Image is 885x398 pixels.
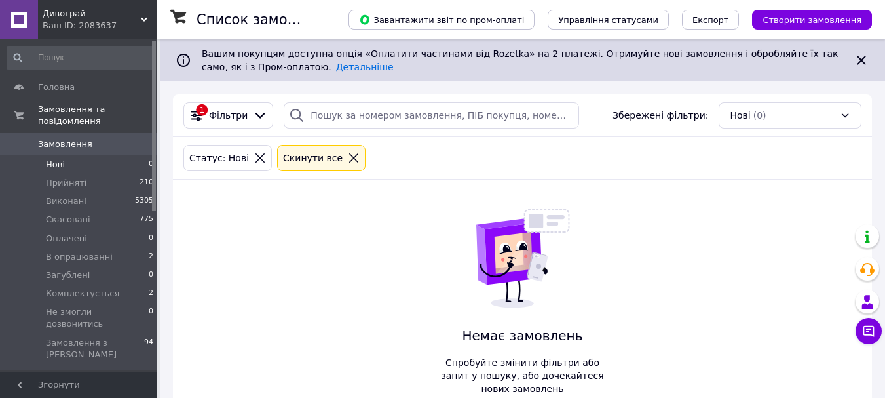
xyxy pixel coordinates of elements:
[46,251,113,263] span: В опрацюванні
[548,10,669,30] button: Управління статусами
[140,214,153,226] span: 775
[7,46,155,70] input: Пошук
[46,159,65,170] span: Нові
[149,251,153,263] span: 2
[149,288,153,300] span: 2
[46,337,144,361] span: Замовлення з [PERSON_NAME]
[348,10,535,30] button: Завантажити звіт по пром-оплаті
[856,318,882,344] button: Чат з покупцем
[38,104,157,127] span: Замовлення та повідомлення
[149,159,153,170] span: 0
[46,214,90,226] span: Скасовані
[209,109,248,122] span: Фільтри
[558,15,658,25] span: Управління статусами
[46,233,87,245] span: Оплачені
[197,12,330,28] h1: Список замовлень
[763,15,861,25] span: Створити замовлення
[149,233,153,245] span: 0
[280,151,345,165] div: Cкинути все
[149,306,153,330] span: 0
[46,177,86,189] span: Прийняті
[46,195,86,207] span: Виконані
[753,110,766,121] span: (0)
[752,10,872,30] button: Створити замовлення
[187,151,252,165] div: Статус: Нові
[436,356,609,395] span: Спробуйте змінити фільтри або запит у пошуку, або дочекайтеся нових замовлень
[149,269,153,281] span: 0
[38,138,92,150] span: Замовлення
[202,49,838,72] span: Вашим покупцям доступна опція «Оплатити частинами від Rozetka» на 2 платежі. Отримуйте нові замов...
[38,81,75,93] span: Головна
[359,14,524,26] span: Завантажити звіт по пром-оплаті
[730,109,750,122] span: Нові
[46,269,90,281] span: Загублені
[144,337,153,361] span: 94
[739,14,872,24] a: Створити замовлення
[46,306,149,330] span: Не змогли дозвонитись
[284,102,579,129] input: Пошук за номером замовлення, ПІБ покупця, номером телефону, Email, номером накладної
[692,15,729,25] span: Експорт
[612,109,708,122] span: Збережені фільтри:
[336,62,394,72] a: Детальніше
[43,20,157,31] div: Ваш ID: 2083637
[46,288,119,300] span: Комплектується
[135,195,153,207] span: 5305
[140,177,153,189] span: 210
[436,327,609,346] span: Немає замовлень
[43,8,141,20] span: Дивограй
[682,10,740,30] button: Експорт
